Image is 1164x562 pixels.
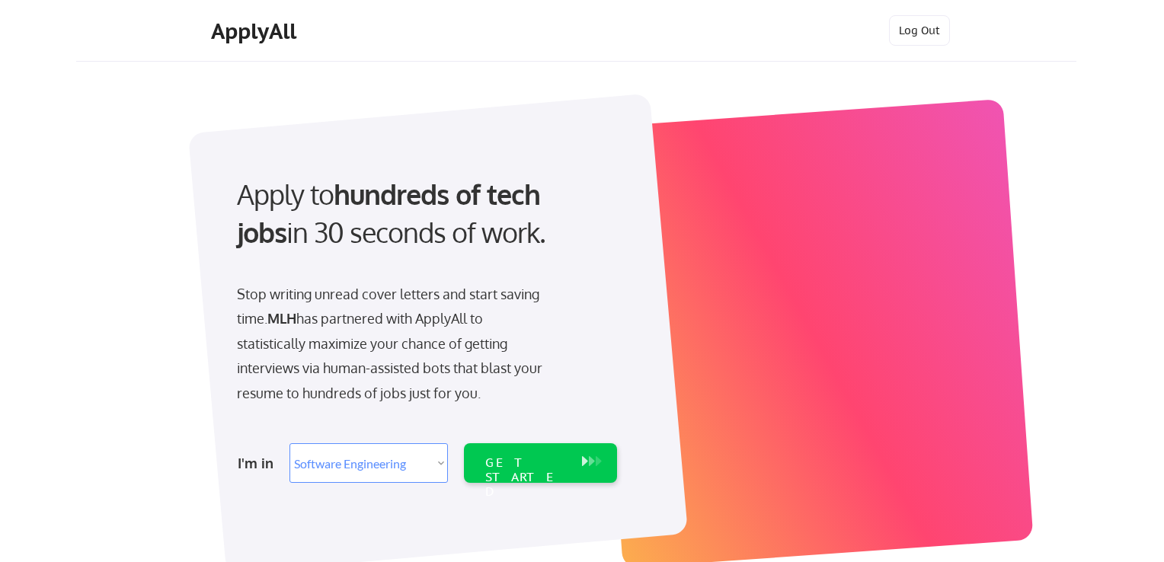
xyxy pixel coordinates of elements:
div: ApplyAll [211,18,301,44]
div: GET STARTED [485,455,567,500]
strong: hundreds of tech jobs [237,177,547,249]
div: Stop writing unread cover letters and start saving time. has partnered with ApplyAll to statistic... [237,282,550,405]
div: Apply to in 30 seconds of work. [237,175,611,252]
div: I'm in [238,451,280,475]
button: Log Out [889,15,950,46]
strong: MLH [267,310,296,327]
